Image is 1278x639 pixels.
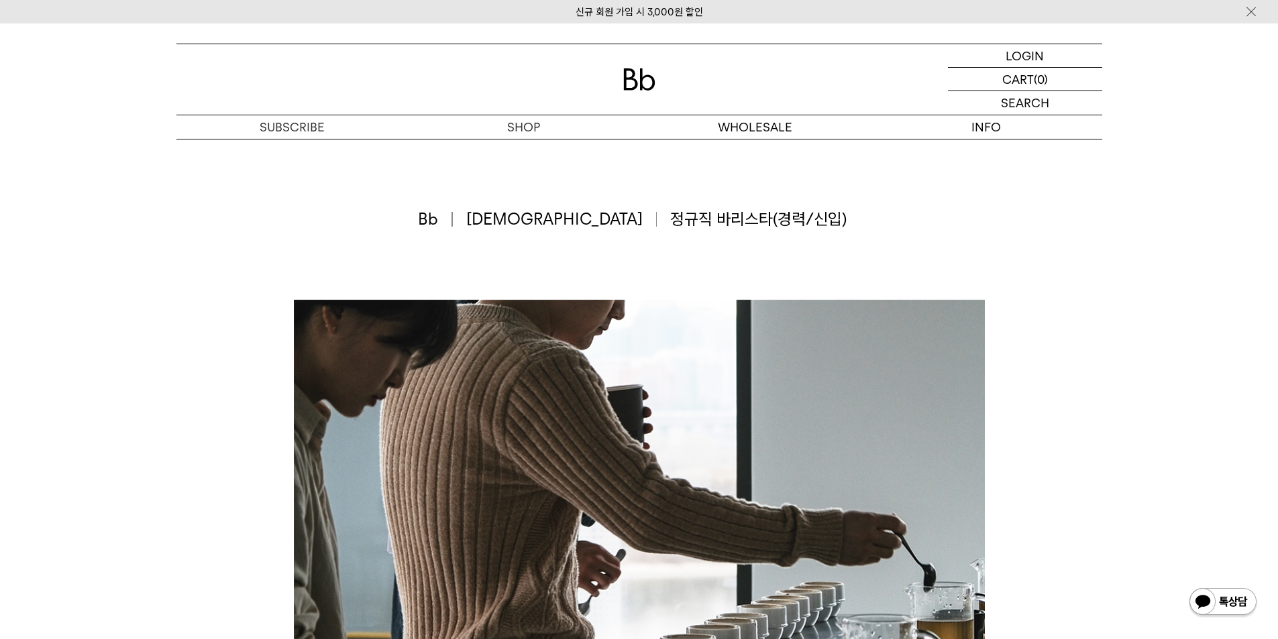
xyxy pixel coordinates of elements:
p: INFO [871,115,1102,139]
a: SUBSCRIBE [176,115,408,139]
img: 로고 [623,68,655,91]
p: LOGIN [1006,44,1044,67]
a: SHOP [408,115,639,139]
img: 카카오톡 채널 1:1 채팅 버튼 [1188,587,1258,619]
a: LOGIN [948,44,1102,68]
p: SEARCH [1001,91,1049,115]
span: [DEMOGRAPHIC_DATA] [466,208,657,231]
span: 정규직 바리스타(경력/신입) [670,208,847,231]
p: WHOLESALE [639,115,871,139]
a: CART (0) [948,68,1102,91]
p: CART [1002,68,1034,91]
a: 신규 회원 가입 시 3,000원 할인 [576,6,703,18]
p: (0) [1034,68,1048,91]
span: Bb [418,208,453,231]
